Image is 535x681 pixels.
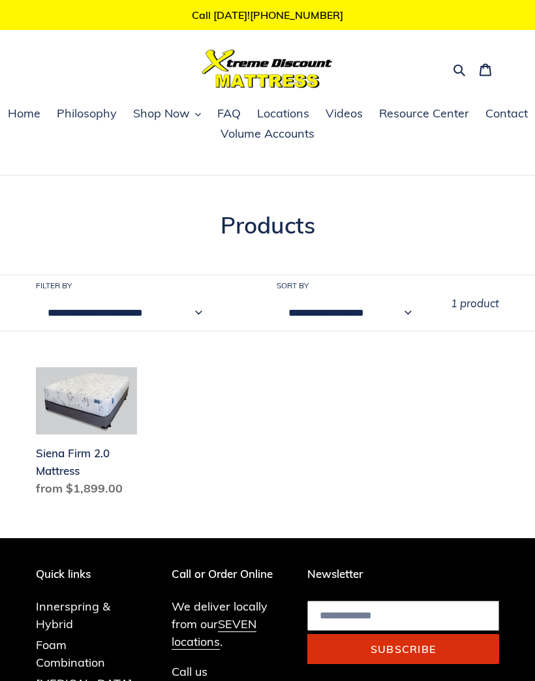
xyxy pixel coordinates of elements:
[373,104,476,124] a: Resource Center
[172,567,288,581] p: Call or Order Online
[36,599,110,631] a: Innerspring & Hybrid
[127,104,207,124] button: Shop Now
[251,104,316,124] a: Locations
[214,125,321,144] a: Volume Accounts
[319,104,369,124] a: Videos
[257,106,309,121] span: Locations
[221,126,314,142] span: Volume Accounts
[36,567,152,581] p: Quick links
[451,296,499,310] span: 1 product
[57,106,117,121] span: Philosophy
[307,634,499,664] button: Subscribe
[307,567,499,581] p: Newsletter
[172,598,288,650] p: We deliver locally from our .
[172,616,256,650] a: SEVEN locations
[277,280,309,292] label: Sort by
[202,50,333,88] img: Xtreme Discount Mattress
[36,637,105,670] a: Foam Combination
[371,643,436,656] span: Subscribe
[36,367,137,502] a: Siena Firm 2.0 Mattress
[211,104,247,124] a: FAQ
[1,104,47,124] a: Home
[307,601,499,631] input: Email address
[326,106,363,121] span: Videos
[485,106,528,121] span: Contact
[217,106,241,121] span: FAQ
[50,104,123,124] a: Philosophy
[379,106,469,121] span: Resource Center
[8,106,40,121] span: Home
[221,211,315,239] span: Products
[479,104,534,124] a: Contact
[36,280,72,292] label: Filter by
[250,8,343,22] a: [PHONE_NUMBER]
[133,106,190,121] span: Shop Now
